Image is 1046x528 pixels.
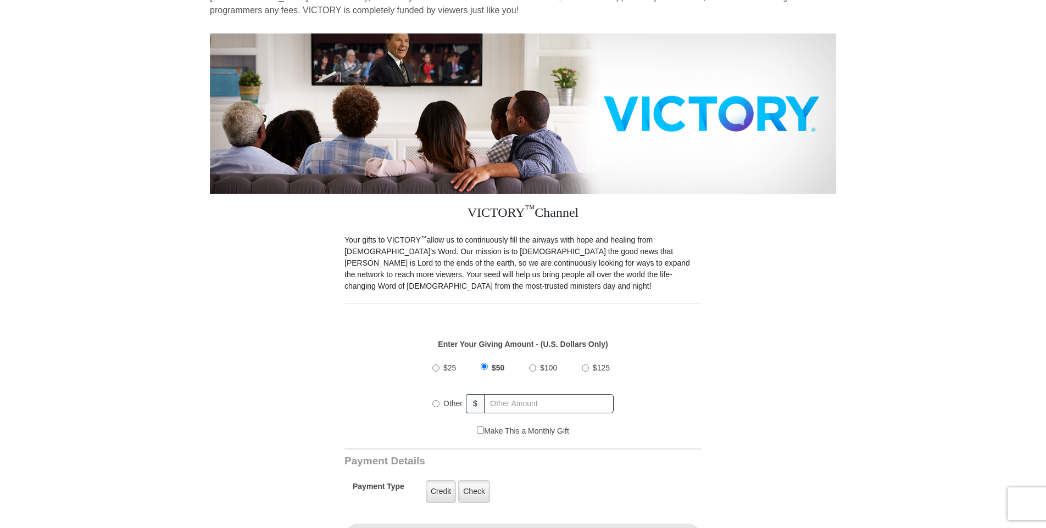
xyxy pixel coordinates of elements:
[344,234,702,292] p: Your gifts to VICTORY allow us to continuously fill the airways with hope and healing from [DEMOG...
[525,203,535,214] sup: ™
[540,363,557,372] span: $100
[477,425,569,437] label: Make This a Monthly Gift
[353,482,404,497] h5: Payment Type
[443,363,456,372] span: $25
[426,480,456,503] label: Credit
[344,455,625,468] h3: Payment Details
[477,426,484,434] input: Make This a Monthly Gift
[466,394,485,413] span: $
[438,340,608,349] strong: Enter Your Giving Amount - (U.S. Dollars Only)
[458,480,490,503] label: Check
[484,394,614,413] input: Other Amount
[492,363,504,372] span: $50
[593,363,610,372] span: $125
[344,194,702,234] h3: VICTORY Channel
[421,234,427,241] sup: ™
[443,399,463,408] span: Other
